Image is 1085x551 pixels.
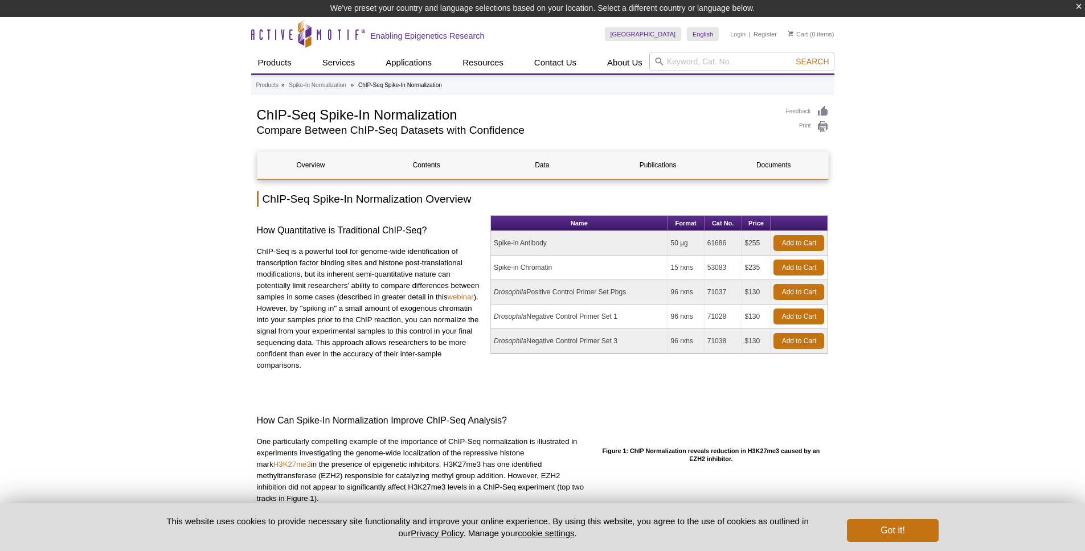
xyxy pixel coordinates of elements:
[371,31,485,41] h2: Enabling Epigenetics Research
[527,52,583,73] a: Contact Us
[257,191,829,207] h2: ChIP-Seq Spike-In Normalization Overview
[257,246,482,371] p: ChIP-Seq is a powerful tool for genome-wide identification of transcription factor binding sites ...
[742,231,771,256] td: $255
[668,329,704,353] td: 96 rxns
[491,305,668,329] td: Negative Control Primer Set 1
[494,337,526,345] i: Drosophila
[316,52,362,73] a: Services
[705,216,742,231] th: Cat No.
[257,436,586,504] p: One particularly compelling example of the importance of ChIP-Seq normalization is illustrated in...
[705,256,742,280] td: 53083
[489,151,596,179] a: Data
[668,216,704,231] th: Format
[351,82,354,88] li: »
[788,30,808,38] a: Cart
[773,260,824,275] a: Add to Cart
[773,284,824,300] a: Add to Cart
[273,460,311,468] a: H3K27me3
[796,57,829,66] span: Search
[687,27,719,41] a: English
[491,256,668,280] td: Spike-in Chromatin
[792,56,832,67] button: Search
[257,105,775,122] h1: ChIP-Seq Spike-In Normalization
[281,82,285,88] li: »
[147,515,829,539] p: This website uses cookies to provide necessary site functionality and improve your online experie...
[705,329,742,353] td: 71038
[456,52,510,73] a: Resources
[491,231,668,256] td: Spike-in Antibody
[773,309,824,324] a: Add to Cart
[786,105,829,118] a: Feedback
[668,305,704,329] td: 96 rxns
[749,27,751,41] li: |
[705,280,742,305] td: 71037
[788,31,793,36] img: Your Cart
[605,27,682,41] a: [GEOGRAPHIC_DATA]
[257,224,482,237] h3: How Quantitative is Traditional ChIP-Seq?
[705,305,742,329] td: 71028
[742,256,771,280] td: $235
[257,151,365,179] a: Overview
[604,151,711,179] a: Publications
[518,528,574,538] button: cookie settings
[668,256,704,280] td: 15 rxns
[491,329,668,353] td: Negative Control Primer Set 3
[491,216,668,231] th: Name
[788,27,834,41] li: (0 items)
[411,528,463,538] a: Privacy Policy
[494,312,526,320] i: Drosophila
[379,52,439,73] a: Applications
[730,30,746,38] a: Login
[754,30,777,38] a: Register
[257,414,829,427] h3: How Can Spike-In Normalization Improve ChIP-Seq Analysis?
[668,231,704,256] td: 50 µg
[373,151,480,179] a: Contents
[447,293,473,301] a: webinar
[847,519,938,542] button: Got it!
[600,52,649,73] a: About Us
[593,447,828,463] h4: Figure 1: ChIP Normalization reveals reduction in H3K27me3 caused by an EZH2 inhibitor.
[742,280,771,305] td: $130
[705,231,742,256] td: 61686
[649,52,834,71] input: Keyword, Cat. No.
[786,121,829,133] a: Print
[256,80,279,91] a: Products
[773,235,824,251] a: Add to Cart
[742,305,771,329] td: $130
[668,280,704,305] td: 96 rxns
[251,52,298,73] a: Products
[257,125,775,135] h2: Compare Between ChIP-Seq Datasets with Confidence
[742,216,771,231] th: Price
[720,151,827,179] a: Documents
[773,333,824,349] a: Add to Cart
[358,82,442,88] li: ChIP-Seq Spike-In Normalization
[289,80,346,91] a: Spike-In Normalization
[494,288,526,296] i: Drosophila
[491,280,668,305] td: Positive Control Primer Set Pbgs
[742,329,771,353] td: $130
